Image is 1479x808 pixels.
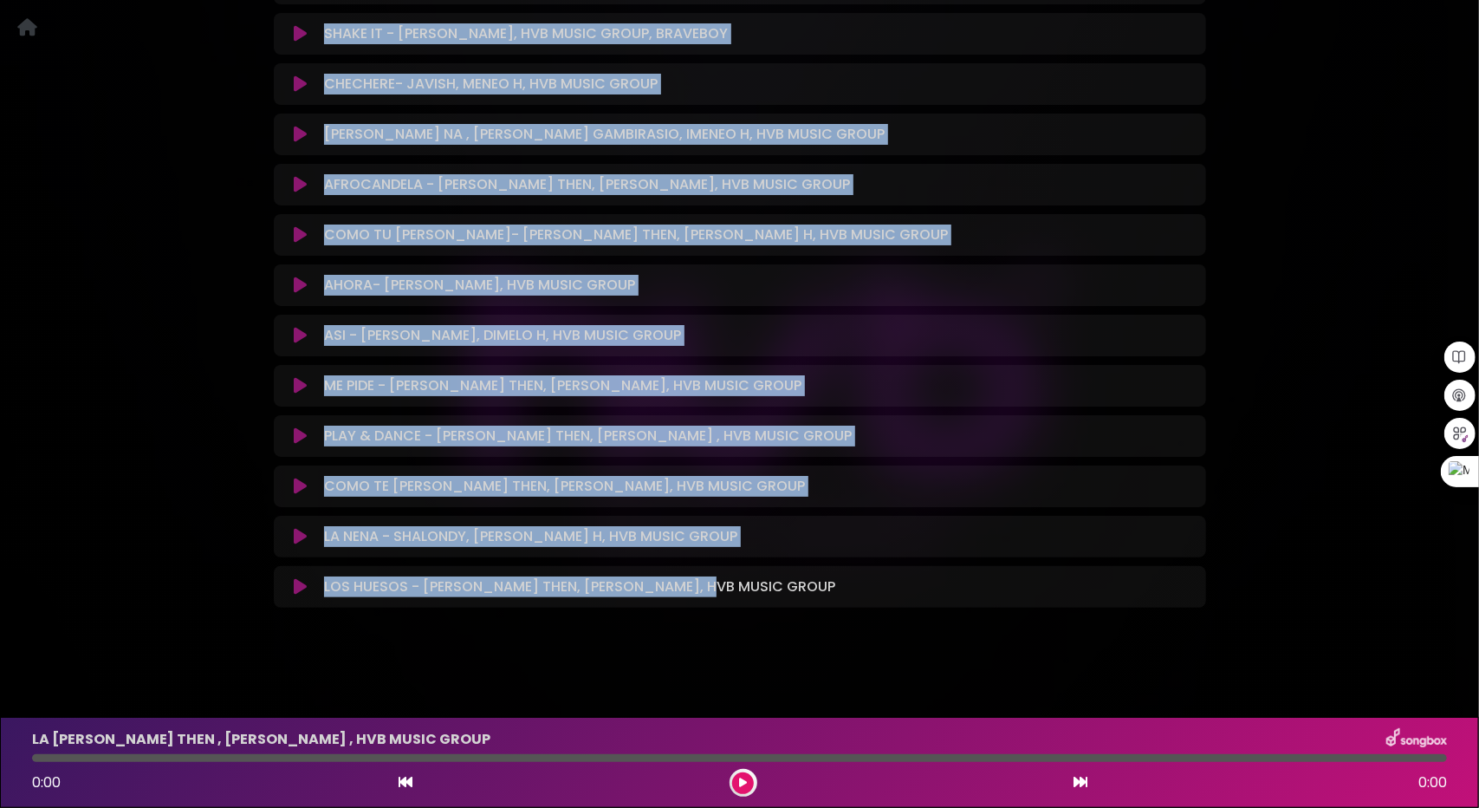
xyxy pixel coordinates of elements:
[324,74,658,94] p: CHECHERE- JAVISH, MENEO H, HVB MUSIC GROUP
[324,124,885,145] p: [PERSON_NAME] NA , [PERSON_NAME] GAMBIRASIO, IMENEO H, HVB MUSIC GROUP
[324,375,801,396] p: ME PIDE - [PERSON_NAME] THEN, [PERSON_NAME], HVB MUSIC GROUP
[324,526,737,547] p: LA NENA - SHALONDY, [PERSON_NAME] H, HVB MUSIC GROUP
[324,174,850,195] p: AFROCANDELA - [PERSON_NAME] THEN, [PERSON_NAME], HVB MUSIC GROUP
[324,225,948,245] p: COMO TU [PERSON_NAME]- [PERSON_NAME] THEN, [PERSON_NAME] H, HVB MUSIC GROUP
[324,577,835,597] p: LOS HUESOS - [PERSON_NAME] THEN, [PERSON_NAME], HVB MUSIC GROUP
[324,476,805,497] p: COMO TE [PERSON_NAME] THEN, [PERSON_NAME], HVB MUSIC GROUP
[324,23,728,44] p: SHAKE IT - [PERSON_NAME], HVB MUSIC GROUP, BRAVEBOY
[324,275,635,296] p: AHORA- [PERSON_NAME], HVB MUSIC GROUP
[324,426,852,446] p: PLAY & DANCE - [PERSON_NAME] THEN, [PERSON_NAME] , HVB MUSIC GROUP
[324,325,681,346] p: ASI - [PERSON_NAME], DIMELO H, HVB MUSIC GROUP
